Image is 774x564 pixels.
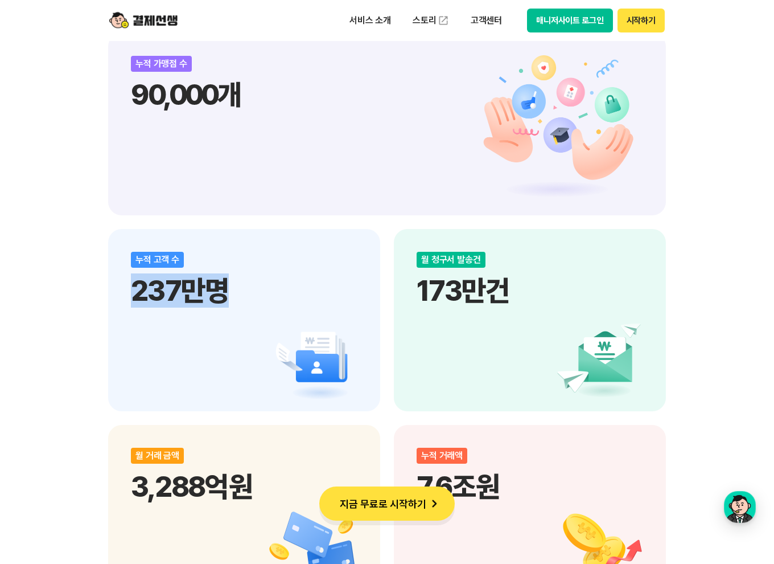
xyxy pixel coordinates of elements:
[131,77,643,112] p: 90,000개
[417,252,485,268] div: 월 청구서 발송건
[527,9,613,32] button: 매니저사이트 로그인
[176,378,190,387] span: 설정
[426,496,442,512] img: 화살표 아이콘
[131,56,192,72] div: 누적 가맹점 수
[109,10,178,31] img: logo
[319,487,455,521] button: 지금 무료로 시작하기
[438,15,449,26] img: 외부 도메인 오픈
[147,361,219,390] a: 설정
[75,361,147,390] a: 대화
[131,273,357,308] p: 237만명
[131,252,184,268] div: 누적 고객 수
[417,469,643,504] p: 7.6조원
[341,10,399,31] p: 서비스 소개
[405,9,457,32] a: 스토리
[104,379,118,388] span: 대화
[417,273,643,308] p: 173만건
[131,469,357,504] p: 3,288억원
[131,448,184,464] div: 월 거래 금액
[463,10,510,31] p: 고객센터
[3,361,75,390] a: 홈
[617,9,665,32] button: 시작하기
[36,378,43,387] span: 홈
[417,448,467,464] div: 누적 거래액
